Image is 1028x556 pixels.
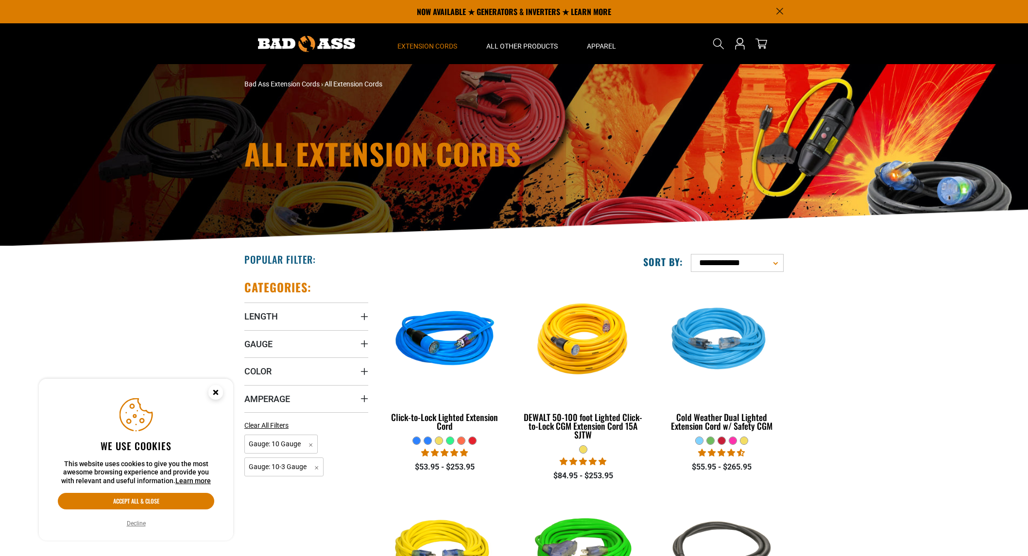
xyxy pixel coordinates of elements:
a: Gauge: 10-3 Gauge [244,462,324,471]
span: Color [244,366,272,377]
div: $55.95 - $265.95 [660,461,784,473]
p: This website uses cookies to give you the most awesome browsing experience and provide you with r... [58,460,214,486]
summary: Extension Cords [383,23,472,64]
h2: We use cookies [58,439,214,452]
span: All Extension Cords [325,80,382,88]
span: Gauge: 10 Gauge [244,435,318,454]
summary: Gauge [244,330,368,357]
a: DEWALT 50-100 foot Lighted Click-to-Lock CGM Extension Cord 15A SJTW [521,280,645,445]
nav: breadcrumbs [244,79,599,89]
span: Apparel [587,42,616,51]
span: Amperage [244,393,290,404]
div: Cold Weather Dual Lighted Extension Cord w/ Safety CGM [660,413,784,430]
a: Light Blue Cold Weather Dual Lighted Extension Cord w/ Safety CGM [660,280,784,436]
a: blue Click-to-Lock Lighted Extension Cord [383,280,507,436]
span: Extension Cords [397,42,457,51]
h2: Popular Filter: [244,253,316,266]
span: 4.87 stars [421,448,468,457]
div: $53.95 - $253.95 [383,461,507,473]
summary: All Other Products [472,23,572,64]
a: Gauge: 10 Gauge [244,439,318,448]
summary: Color [244,357,368,385]
label: Sort by: [643,255,683,268]
summary: Amperage [244,385,368,412]
summary: Apparel [572,23,631,64]
span: 4.84 stars [560,457,606,466]
aside: Cookie Consent [39,379,233,541]
span: 4.62 stars [698,448,745,457]
a: Bad Ass Extension Cords [244,80,320,88]
div: Click-to-Lock Lighted Extension Cord [383,413,507,430]
span: › [321,80,323,88]
button: Decline [124,519,149,528]
h1: All Extension Cords [244,139,599,168]
span: All Other Products [486,42,558,51]
h2: Categories: [244,280,311,295]
div: DEWALT 50-100 foot Lighted Click-to-Lock CGM Extension Cord 15A SJTW [521,413,645,439]
a: Learn more [175,477,211,485]
span: Gauge [244,338,273,350]
span: Clear All Filters [244,421,289,429]
span: Gauge: 10-3 Gauge [244,457,324,476]
img: Bad Ass Extension Cords [258,36,355,52]
span: Length [244,311,278,322]
img: blue [384,285,506,396]
a: Clear All Filters [244,421,292,431]
summary: Length [244,303,368,330]
button: Accept all & close [58,493,214,509]
summary: Search [711,36,726,51]
div: $84.95 - $253.95 [521,470,645,482]
img: Light Blue [660,285,783,396]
